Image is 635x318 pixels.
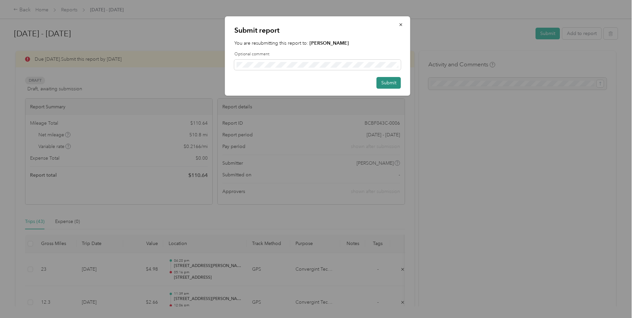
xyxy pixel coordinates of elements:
[598,281,635,318] iframe: Everlance-gr Chat Button Frame
[377,77,401,89] button: Submit
[234,26,401,35] p: Submit report
[234,40,401,47] p: You are resubmitting this report to:
[234,51,401,57] label: Optional comment
[309,40,349,46] strong: [PERSON_NAME]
